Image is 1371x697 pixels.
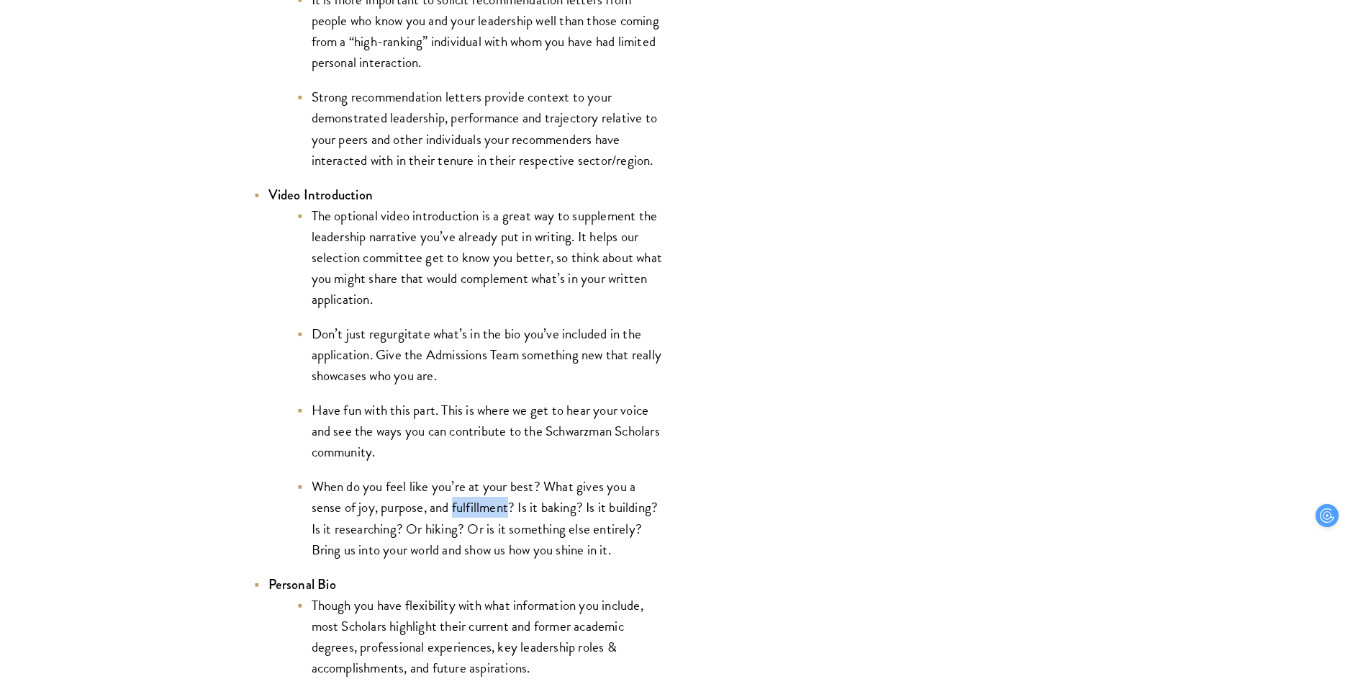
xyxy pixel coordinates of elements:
strong: Personal Bio [268,575,336,594]
li: Strong recommendation letters provide context to your demonstrated leadership, performance and tr... [297,86,664,170]
li: Though you have flexibility with what information you include, most Scholars highlight their curr... [297,595,664,678]
li: Have fun with this part. This is where we get to hear your voice and see the ways you can contrib... [297,400,664,462]
li: Don’t just regurgitate what’s in the bio you’ve included in the application. Give the Admissions ... [297,323,664,386]
li: When do you feel like you’re at your best? What gives you a sense of joy, purpose, and fulfillmen... [297,476,664,559]
li: The optional video introduction is a great way to supplement the leadership narrative you’ve alre... [297,205,664,310]
strong: Video Introduction [268,185,374,204]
